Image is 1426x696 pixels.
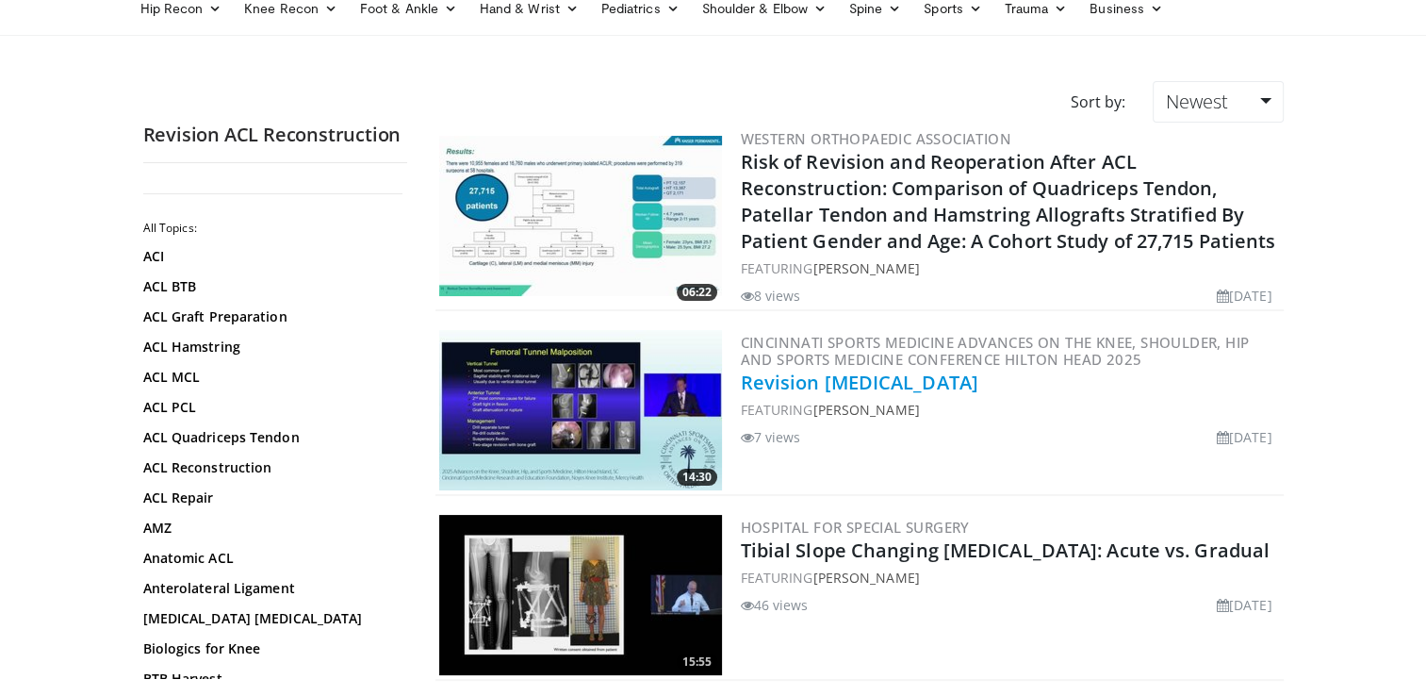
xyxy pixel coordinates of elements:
[1165,89,1227,114] span: Newest
[812,401,919,419] a: [PERSON_NAME]
[143,368,398,387] a: ACL MCL
[1153,81,1283,123] a: Newest
[143,123,407,147] h2: Revision ACL Reconstruction
[143,277,398,296] a: ACL BTB
[812,259,919,277] a: [PERSON_NAME]
[143,398,398,417] a: ACL PCL
[812,569,919,587] a: [PERSON_NAME]
[741,427,801,447] li: 7 views
[439,330,722,490] img: 26bbd485-92a0-456d-9a37-be8397af7fcb.300x170_q85_crop-smart_upscale.jpg
[677,654,717,671] span: 15:55
[143,579,398,598] a: Anterolateral Ligament
[741,129,1011,148] a: Western Orthopaedic Association
[143,247,398,266] a: ACI
[143,639,398,658] a: Biologics for Knee
[677,469,717,486] span: 14:30
[143,221,402,236] h2: All Topics:
[1217,595,1272,615] li: [DATE]
[439,515,722,675] a: 15:55
[143,519,398,538] a: AMZ
[439,136,722,296] img: c35f25ce-1ddb-4b60-820b-a6cd66eeb372.300x170_q85_crop-smart_upscale.jpg
[1056,81,1139,123] div: Sort by:
[741,400,1280,420] div: FEATURING
[439,136,722,296] a: 06:22
[741,258,1280,278] div: FEATURING
[741,370,978,395] a: Revision [MEDICAL_DATA]
[143,458,398,477] a: ACL Reconstruction
[439,330,722,490] a: 14:30
[1217,427,1272,447] li: [DATE]
[741,595,809,615] li: 46 views
[143,549,398,568] a: Anatomic ACL
[143,338,398,356] a: ACL Hamstring
[1217,286,1272,306] li: [DATE]
[143,670,398,688] a: BTB Harvest
[677,284,717,301] span: 06:22
[439,515,722,675] img: e879a523-599e-456d-9fee-67f51c288a27.300x170_q85_crop-smart_upscale.jpg
[143,307,398,326] a: ACL Graft Preparation
[741,286,801,306] li: 8 views
[741,568,1280,588] div: FEATURING
[741,538,1270,563] a: Tibial Slope Changing [MEDICAL_DATA]: Acute vs. Gradual
[741,333,1250,369] a: Cincinnati Sports Medicine Advances on the Knee, Shoulder, Hip and Sports Medicine Conference Hil...
[143,489,398,507] a: ACL Repair
[143,609,398,628] a: [MEDICAL_DATA] [MEDICAL_DATA]
[741,149,1276,254] a: Risk of Revision and Reoperation After ACL Reconstruction: Comparison of Quadriceps Tendon, Patel...
[143,428,398,447] a: ACL Quadriceps Tendon
[741,518,970,537] a: Hospital for Special Surgery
